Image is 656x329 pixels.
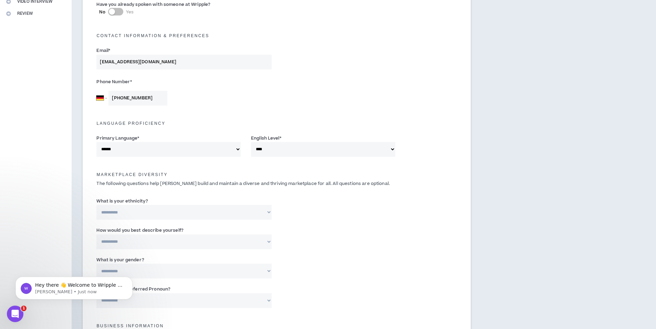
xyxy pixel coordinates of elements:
h5: Language Proficiency [91,121,462,126]
h5: Marketplace Diversity [91,172,462,177]
label: What is your ethnicity? [96,196,148,207]
input: Enter Email [96,55,271,69]
span: 1 [21,306,27,311]
label: How would you best describe yourself? [96,225,183,236]
label: Primary Language [96,133,139,144]
label: Phone Number [96,76,271,87]
iframe: Intercom live chat [7,306,23,322]
h5: Business Information [91,323,462,328]
p: The following questions help [PERSON_NAME] build and maintain a diverse and thriving marketplace ... [91,180,462,187]
label: What is your gender? [96,254,144,265]
span: Yes [126,9,134,15]
label: Email [96,45,110,56]
button: NoYes [108,8,123,15]
iframe: Intercom notifications message [5,262,143,310]
span: No [99,9,105,15]
h5: Contact Information & preferences [91,33,462,38]
label: English Level [251,133,281,144]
